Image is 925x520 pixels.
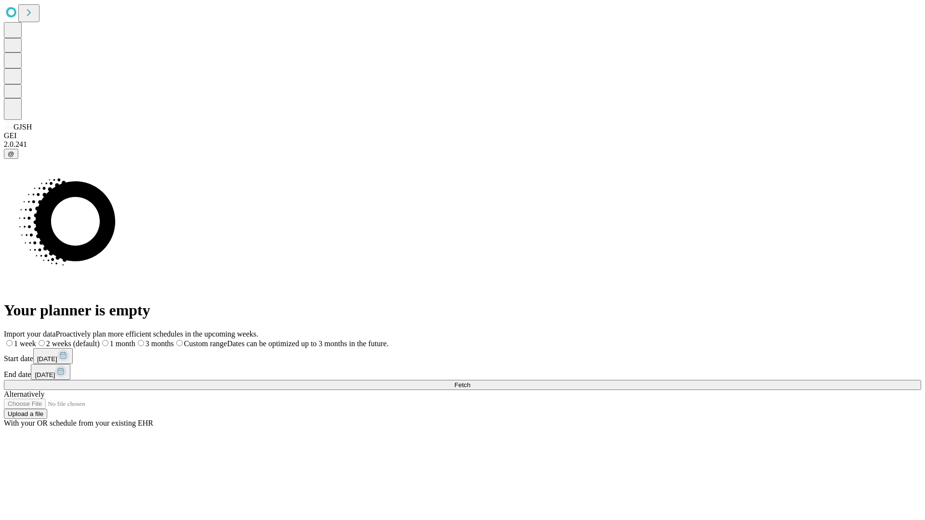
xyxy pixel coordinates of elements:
button: Fetch [4,380,921,390]
span: [DATE] [37,355,57,363]
span: Alternatively [4,390,44,398]
span: Dates can be optimized up to 3 months in the future. [227,339,388,348]
span: Fetch [454,381,470,389]
input: 1 week [6,340,13,346]
span: Custom range [184,339,227,348]
div: GEI [4,131,921,140]
span: 3 months [145,339,174,348]
div: 2.0.241 [4,140,921,149]
h1: Your planner is empty [4,301,921,319]
input: 3 months [138,340,144,346]
input: 2 weeks (default) [39,340,45,346]
span: [DATE] [35,371,55,378]
span: 1 month [110,339,135,348]
span: Proactively plan more efficient schedules in the upcoming weeks. [56,330,258,338]
input: Custom rangeDates can be optimized up to 3 months in the future. [176,340,183,346]
span: Import your data [4,330,56,338]
span: @ [8,150,14,157]
span: 2 weeks (default) [46,339,100,348]
button: [DATE] [31,364,70,380]
button: @ [4,149,18,159]
div: End date [4,364,921,380]
span: With your OR schedule from your existing EHR [4,419,153,427]
input: 1 month [102,340,108,346]
span: GJSH [13,123,32,131]
div: Start date [4,348,921,364]
span: 1 week [14,339,36,348]
button: [DATE] [33,348,73,364]
button: Upload a file [4,409,47,419]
